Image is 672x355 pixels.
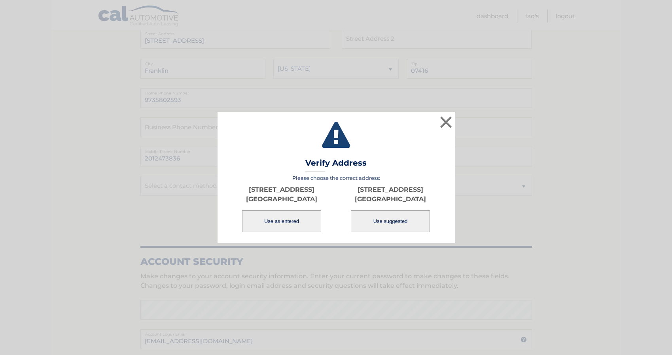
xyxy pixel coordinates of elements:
[227,185,336,204] p: [STREET_ADDRESS] [GEOGRAPHIC_DATA]
[336,185,445,204] p: [STREET_ADDRESS] [GEOGRAPHIC_DATA]
[305,158,367,172] h3: Verify Address
[242,210,321,232] button: Use as entered
[227,175,445,233] div: Please choose the correct address:
[438,114,454,130] button: ×
[351,210,430,232] button: Use suggested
